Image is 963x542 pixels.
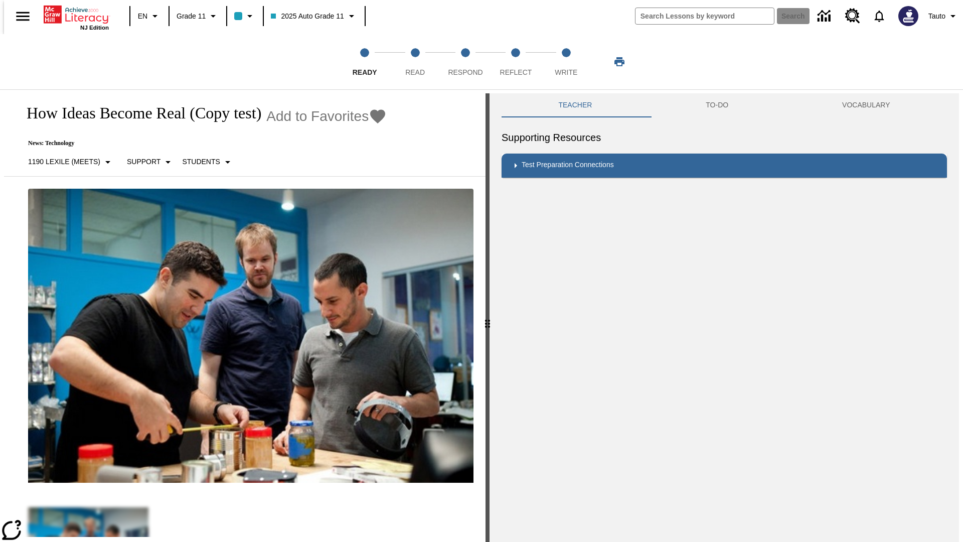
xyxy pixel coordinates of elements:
button: Class: 2025 Auto Grade 11, Select your class [267,7,361,25]
div: activity [490,93,959,542]
button: Write step 5 of 5 [537,34,595,89]
span: EN [138,11,147,22]
div: reading [4,93,486,537]
button: VOCABULARY [785,93,947,117]
button: Grade: Grade 11, Select a grade [173,7,223,25]
div: Test Preparation Connections [502,154,947,178]
span: Write [555,68,577,76]
span: Add to Favorites [266,108,369,124]
span: NJ Edition [80,25,109,31]
p: Students [182,157,220,167]
span: Read [405,68,425,76]
button: Select Student [178,153,237,171]
p: Support [127,157,160,167]
button: Add to Favorites - How Ideas Become Real (Copy test) [266,107,387,125]
button: Teacher [502,93,649,117]
img: Avatar [898,6,918,26]
span: Grade 11 [177,11,206,22]
div: Instructional Panel Tabs [502,93,947,117]
img: Quirky founder Ben Kaufman tests a new product with co-worker Gaz Brown and product inventor Jon ... [28,189,473,483]
button: TO-DO [649,93,785,117]
a: Notifications [866,3,892,29]
button: Class color is light blue. Change class color [230,7,260,25]
a: Resource Center, Will open in new tab [839,3,866,30]
button: Select a new avatar [892,3,924,29]
button: Read step 2 of 5 [386,34,444,89]
div: Press Enter or Spacebar and then press right and left arrow keys to move the slider [486,93,490,542]
p: News: Technology [16,140,387,147]
button: Profile/Settings [924,7,963,25]
button: Open side menu [8,2,38,31]
button: Print [603,53,635,71]
p: 1190 Lexile (Meets) [28,157,100,167]
button: Respond step 3 of 5 [436,34,495,89]
span: Reflect [500,68,532,76]
h1: How Ideas Become Real (Copy test) [16,104,261,122]
a: Data Center [812,3,839,30]
p: Test Preparation Connections [522,160,614,172]
span: Ready [353,68,377,76]
span: 2025 Auto Grade 11 [271,11,344,22]
button: Scaffolds, Support [123,153,178,171]
button: Ready step 1 of 5 [336,34,394,89]
span: Tauto [928,11,945,22]
span: Respond [448,68,483,76]
input: search field [635,8,774,24]
div: Home [44,4,109,31]
button: Select Lexile, 1190 Lexile (Meets) [24,153,118,171]
button: Language: EN, Select a language [133,7,166,25]
h6: Supporting Resources [502,129,947,146]
button: Reflect step 4 of 5 [487,34,545,89]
